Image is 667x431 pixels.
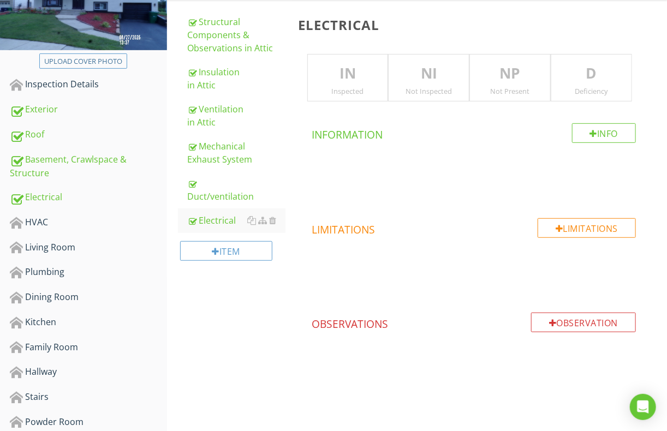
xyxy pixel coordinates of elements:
[572,123,636,143] div: Info
[180,241,272,261] div: Item
[188,140,285,166] div: Mechanical Exhaust System
[10,390,167,404] div: Stairs
[188,65,285,92] div: Insulation in Attic
[10,215,167,230] div: HVAC
[389,87,469,95] div: Not Inspected
[188,15,285,55] div: Structural Components & Observations in Attic
[308,63,388,85] p: IN
[10,103,167,117] div: Exterior
[312,218,636,237] h4: Limitations
[470,87,550,95] div: Not Present
[312,123,636,142] h4: Information
[389,63,469,85] p: NI
[10,290,167,304] div: Dining Room
[10,190,167,205] div: Electrical
[538,218,636,238] div: Limitations
[10,340,167,355] div: Family Room
[10,241,167,255] div: Living Room
[10,415,167,429] div: Powder Room
[188,177,285,203] div: Duct/ventilation
[470,63,550,85] p: NP
[308,87,388,95] div: Inspected
[312,313,636,331] h4: Observations
[630,394,656,420] div: Open Intercom Messenger
[10,128,167,142] div: Roof
[10,315,167,330] div: Kitchen
[10,365,167,379] div: Hallway
[10,265,167,279] div: Plumbing
[551,87,632,95] div: Deficiency
[39,53,127,69] button: Upload cover photo
[188,214,285,227] div: Electrical
[44,56,122,67] div: Upload cover photo
[10,153,167,180] div: Basement, Crawlspace & Structure
[299,17,650,32] h3: Electrical
[188,103,285,129] div: Ventilation in Attic
[531,313,636,332] div: Observation
[551,63,632,85] p: D
[10,77,167,92] div: Inspection Details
